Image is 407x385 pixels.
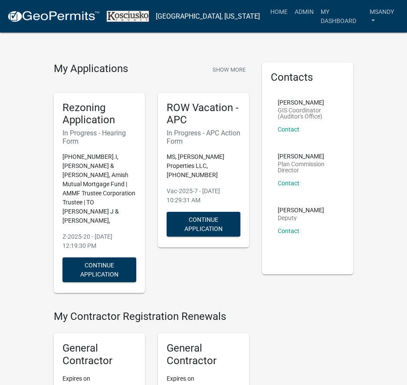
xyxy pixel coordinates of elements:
[278,215,324,221] p: Deputy
[54,63,128,76] h4: My Applications
[62,257,136,282] button: Continue Application
[278,107,338,119] p: GIS Coordinator (Auditor's Office)
[167,102,240,127] h5: ROW Vacation - APC
[167,342,240,367] h5: General Contractor
[278,153,338,159] p: [PERSON_NAME]
[62,374,136,383] p: Expires on
[278,126,299,133] a: Contact
[62,102,136,127] h5: Rezoning Application
[167,212,240,237] button: Continue Application
[167,129,240,145] h6: In Progress - APC Action Form
[278,180,299,187] a: Contact
[271,71,345,84] h5: Contacts
[62,232,136,250] p: Z-2025-20 - [DATE] 12:19:30 PM
[366,3,400,29] a: msandy
[167,152,240,180] p: MS, [PERSON_NAME] Properties LLC, [PHONE_NUMBER]
[156,9,260,24] a: [GEOGRAPHIC_DATA], [US_STATE]
[167,374,240,383] p: Expires on
[267,3,291,20] a: Home
[167,187,240,205] p: Vac-2025-7 - [DATE] 10:29:31 AM
[62,342,136,367] h5: General Contractor
[317,3,366,29] a: My Dashboard
[62,129,136,145] h6: In Progress - Hearing Form
[209,63,249,77] button: Show More
[291,3,317,20] a: Admin
[278,99,338,105] p: [PERSON_NAME]
[62,152,136,225] p: [PHONE_NUMBER].I, [PERSON_NAME] & [PERSON_NAME], Amish Mutual Mortgage Fund | AMMF Trustee Corpor...
[278,227,299,234] a: Contact
[54,310,249,323] h4: My Contractor Registration Renewals
[278,161,338,173] p: Plan Commission Director
[278,207,324,213] p: [PERSON_NAME]
[107,11,149,22] img: Kosciusko County, Indiana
